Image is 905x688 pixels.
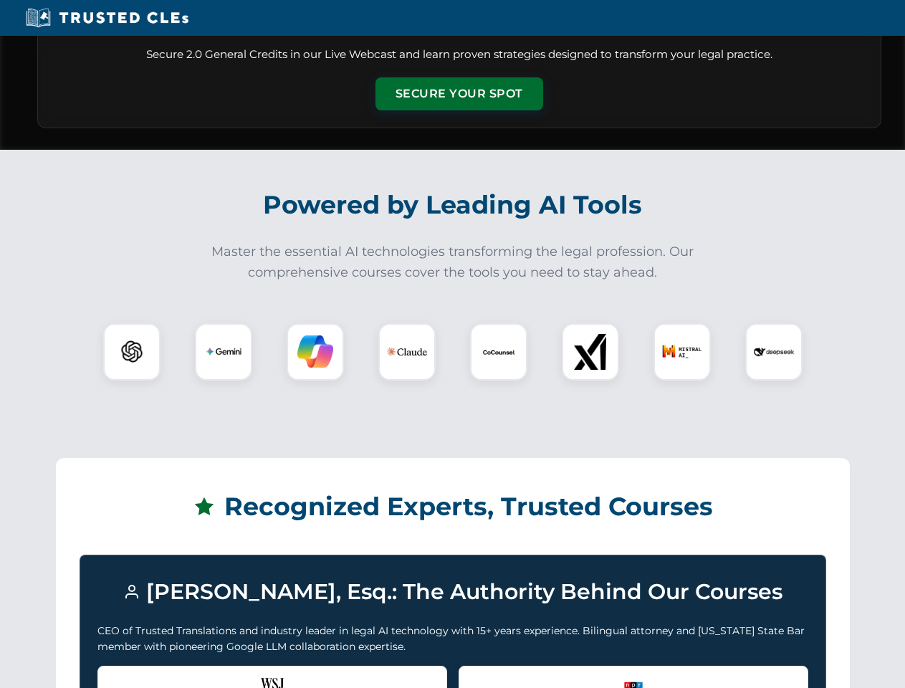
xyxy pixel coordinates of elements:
div: DeepSeek [745,323,803,381]
img: Mistral AI Logo [662,332,702,372]
h3: [PERSON_NAME], Esq.: The Authority Behind Our Courses [97,573,808,611]
h2: Powered by Leading AI Tools [56,180,850,230]
img: Gemini Logo [206,334,241,370]
img: xAI Logo [573,334,608,370]
img: Trusted CLEs [21,7,193,29]
div: Mistral AI [653,323,711,381]
h2: Recognized Experts, Trusted Courses [80,482,826,532]
p: Secure 2.0 General Credits in our Live Webcast and learn proven strategies designed to transform ... [55,47,863,63]
img: ChatGPT Logo [111,331,153,373]
img: DeepSeek Logo [754,332,794,372]
div: Copilot [287,323,344,381]
img: Copilot Logo [297,334,333,370]
div: Gemini [195,323,252,381]
button: Secure Your Spot [375,77,543,110]
p: CEO of Trusted Translations and industry leader in legal AI technology with 15+ years experience.... [97,623,808,655]
div: Claude [378,323,436,381]
p: Master the essential AI technologies transforming the legal profession. Our comprehensive courses... [202,242,704,283]
img: Claude Logo [387,332,427,372]
div: xAI [562,323,619,381]
div: ChatGPT [103,323,161,381]
div: CoCounsel [470,323,527,381]
img: CoCounsel Logo [481,334,517,370]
